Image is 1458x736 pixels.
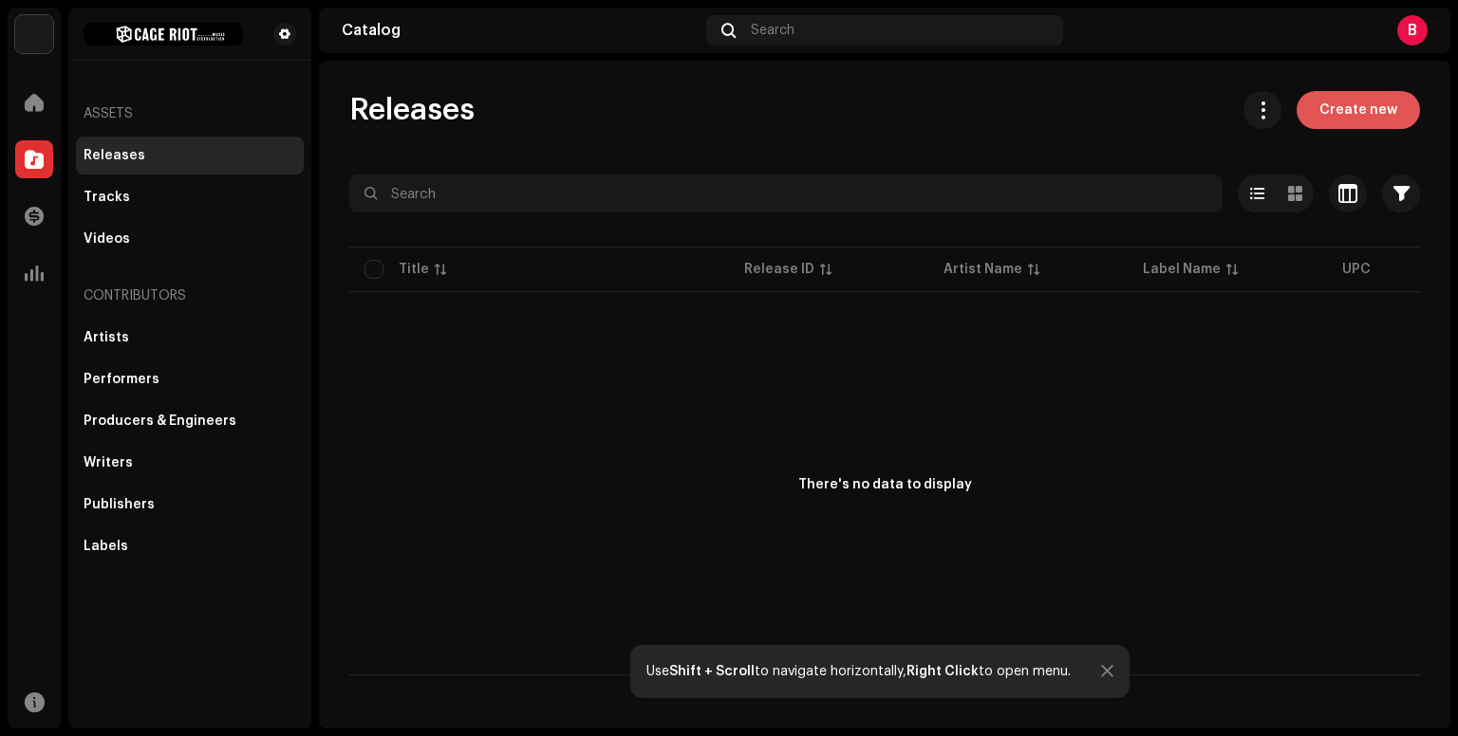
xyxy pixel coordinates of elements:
[76,486,304,524] re-m-nav-item: Publishers
[76,319,304,357] re-m-nav-item: Artists
[798,475,972,495] div: There's no data to display
[342,23,699,38] div: Catalog
[84,231,130,247] div: Videos
[84,455,133,470] div: Writers
[76,402,304,440] re-m-nav-item: Producers & Engineers
[76,444,304,482] re-m-nav-item: Writers
[1319,91,1397,129] span: Create new
[76,91,304,137] re-a-nav-header: Assets
[76,220,304,258] re-m-nav-item: Videos
[84,372,159,387] div: Performers
[84,148,145,163] div: Releases
[349,91,475,129] span: Releases
[349,175,1223,212] input: Search
[84,497,155,512] div: Publishers
[84,190,130,205] div: Tracks
[1297,91,1420,129] button: Create new
[1397,15,1428,46] div: B
[76,527,304,565] re-m-nav-item: Labels
[76,178,304,216] re-m-nav-item: Tracks
[84,414,236,429] div: Producers & Engineers
[76,273,304,319] re-a-nav-header: Contributors
[669,665,755,678] strong: Shift + Scroll
[84,330,129,345] div: Artists
[76,137,304,175] re-m-nav-item: Releases
[84,539,128,554] div: Labels
[15,15,53,53] img: 3bdc119d-ef2f-4d41-acde-c0e9095fc35a
[907,665,979,678] strong: Right Click
[76,360,304,398] re-m-nav-item: Performers
[84,23,243,46] img: 32fd7141-360c-44c3-81c1-7b74791b89bc
[751,23,794,38] span: Search
[646,664,1071,679] div: Use to navigate horizontally, to open menu.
